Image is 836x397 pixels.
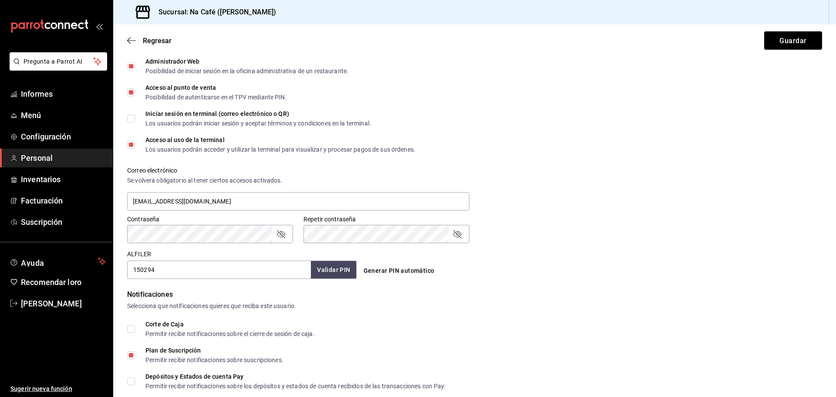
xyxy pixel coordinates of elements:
font: Plan de Suscripción [145,347,201,354]
button: Validar PIN [311,261,356,279]
font: Recomendar loro [21,278,81,287]
font: Correo electrónico [127,167,177,174]
font: Ayuda [21,258,44,268]
font: Los usuarios podrán iniciar sesión y aceptar términos y condiciones en la terminal. [145,120,371,127]
button: Guardar [764,31,822,50]
font: Se volverá obligatorio al tener ciertos accesos activados. [127,177,283,184]
font: Permitir recibir notificaciones sobre suscripciones. [145,356,283,363]
font: Notificaciones [127,290,173,299]
button: Regresar [127,37,172,45]
button: campo de contraseña [276,229,286,239]
font: Los usuarios podrán acceder y utilizar la terminal para visualizar y procesar pagos de sus órdenes. [145,146,415,153]
font: Regresar [143,37,172,45]
button: campo de contraseña [452,229,462,239]
font: Validar PIN [317,266,350,273]
font: Guardar [779,36,806,44]
font: Permitir recibir notificaciones sobre el cierre de sesión de caja. [145,330,315,337]
font: Menú [21,111,41,120]
a: Pregunta a Parrot AI [6,63,107,72]
button: abrir_cajón_menú [96,23,103,30]
font: Suscripción [21,217,62,227]
font: Selecciona que notificaciones quieres que reciba este usuario. [127,302,296,309]
font: Personal [21,153,53,163]
font: Facturación [21,196,63,205]
font: Sugerir nueva función [10,385,72,392]
font: Contraseña [127,216,159,223]
font: Repetir contraseña [303,216,356,223]
button: Pregunta a Parrot AI [10,52,107,71]
font: Posibilidad de iniciar sesión en la oficina administrativa de un restaurante. [145,68,348,75]
font: Iniciar sesión en terminal (correo electrónico o QR) [145,110,289,117]
button: Generar PIN automático [360,262,438,279]
font: Permitir recibir notificaciones sobre los depósitos y estados de cuenta recibidos de las transacc... [145,383,446,390]
font: Acceso al punto de venta [145,84,216,91]
font: Sucursal: Na Café ([PERSON_NAME]) [158,8,276,16]
font: Posibilidad de autenticarse en el TPV mediante PIN. [145,94,287,101]
input: 3 a 6 dígitos [127,261,311,279]
font: [PERSON_NAME] [21,299,82,308]
font: Inventarios [21,175,61,184]
font: Corte de Caja [145,321,184,328]
font: Informes [21,89,53,98]
font: Pregunta a Parrot AI [24,58,83,65]
font: Configuración [21,132,71,141]
font: Administrador Web [145,58,199,65]
font: ALFILER [127,251,151,258]
font: Depósitos y Estados de cuenta Pay [145,373,243,380]
font: Acceso al uso de la terminal [145,136,225,143]
font: Generar PIN automático [364,267,435,274]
